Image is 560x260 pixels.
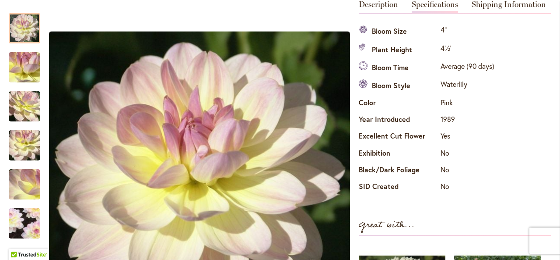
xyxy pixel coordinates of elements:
[412,0,458,13] a: Specifications
[438,146,497,162] td: No
[438,59,497,77] td: Average (90 days)
[359,0,551,196] div: Detailed Product Info
[9,4,49,43] div: BLISS
[438,179,497,196] td: No
[438,129,497,146] td: Yes
[359,129,438,146] th: Excellent Cut Flower
[359,41,438,59] th: Plant Height
[359,112,438,129] th: Year Introduced
[9,82,49,121] div: BLISS
[9,121,49,160] div: BLISS
[438,163,497,179] td: No
[9,43,49,82] div: BLISS
[438,112,497,129] td: 1989
[9,199,40,239] div: BLISS
[359,59,438,77] th: Bloom Time
[359,23,438,41] th: Bloom Size
[359,179,438,196] th: SID Created
[359,77,438,95] th: Bloom Style
[359,163,438,179] th: Black/Dark Foliage
[438,41,497,59] td: 4½'
[438,77,497,95] td: Waterlily
[359,0,398,13] a: Description
[9,160,49,199] div: BLISS
[359,146,438,162] th: Exhibition
[359,218,415,232] strong: Great with...
[359,95,438,112] th: Color
[472,0,546,13] a: Shipping Information
[438,95,497,112] td: Pink
[438,23,497,41] td: 4"
[7,229,31,253] iframe: Launch Accessibility Center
